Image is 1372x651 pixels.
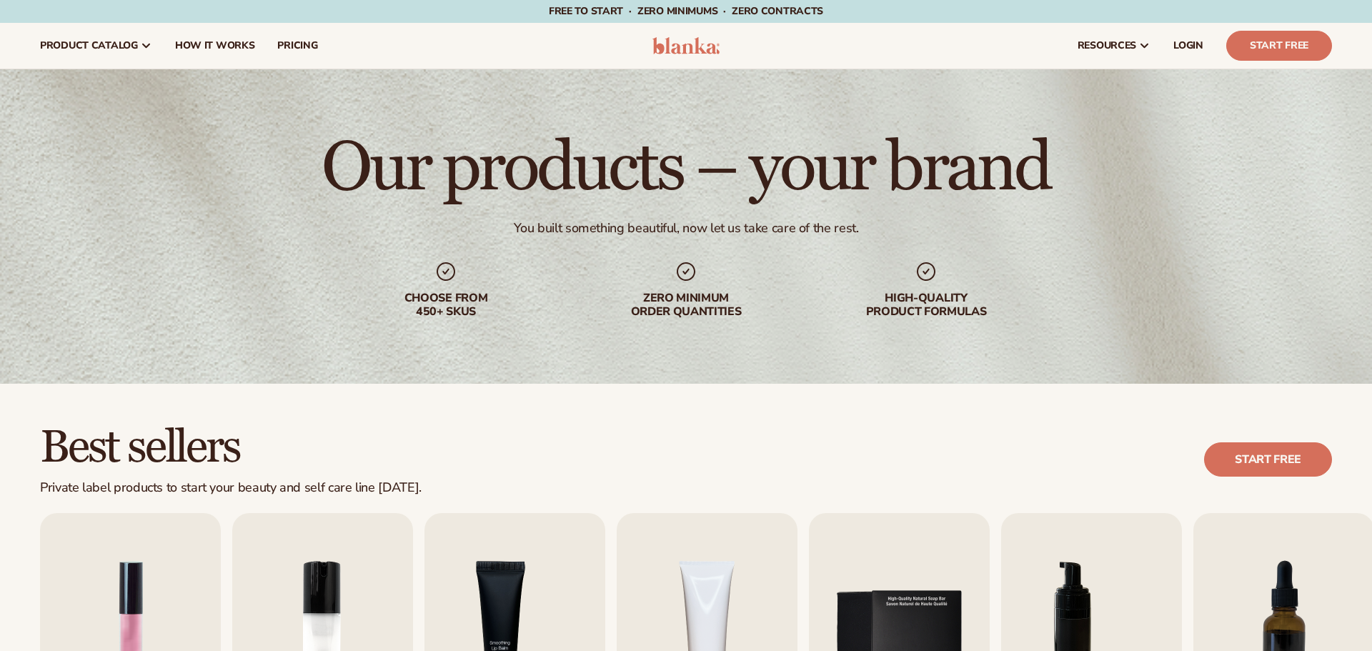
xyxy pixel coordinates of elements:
[1078,40,1136,51] span: resources
[164,23,267,69] a: How It Works
[1162,23,1215,69] a: LOGIN
[40,424,422,472] h2: Best sellers
[1173,40,1203,51] span: LOGIN
[40,480,422,496] div: Private label products to start your beauty and self care line [DATE].
[514,220,859,237] div: You built something beautiful, now let us take care of the rest.
[40,40,138,51] span: product catalog
[354,292,537,319] div: Choose from 450+ Skus
[549,4,823,18] span: Free to start · ZERO minimums · ZERO contracts
[322,134,1050,203] h1: Our products – your brand
[1226,31,1332,61] a: Start Free
[1066,23,1162,69] a: resources
[277,40,317,51] span: pricing
[835,292,1018,319] div: High-quality product formulas
[652,37,720,54] img: logo
[1204,442,1332,477] a: Start free
[266,23,329,69] a: pricing
[595,292,777,319] div: Zero minimum order quantities
[175,40,255,51] span: How It Works
[29,23,164,69] a: product catalog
